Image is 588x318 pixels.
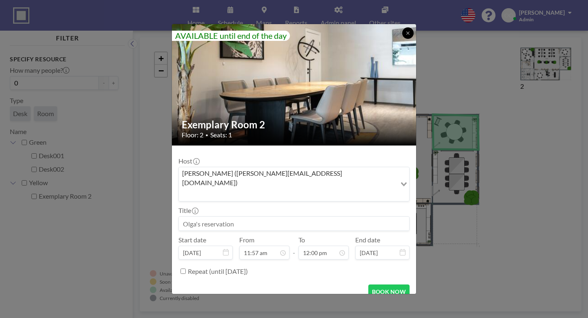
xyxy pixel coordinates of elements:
[205,132,208,138] span: •
[239,236,254,244] label: From
[178,157,199,165] label: Host
[182,131,203,139] span: Floor: 2
[172,3,417,167] img: 537.jpg
[298,236,305,244] label: To
[178,236,206,244] label: Start date
[188,267,248,275] label: Repeat (until [DATE])
[293,239,295,257] span: -
[179,217,409,231] input: Olga's reservation
[180,189,396,199] input: Search for option
[180,169,395,187] span: [PERSON_NAME] ([PERSON_NAME][EMAIL_ADDRESS][DOMAIN_NAME])
[355,236,380,244] label: End date
[182,119,407,131] h2: Exemplary Room 2
[175,31,287,40] span: AVAILABLE until end of the day
[178,206,198,215] label: Title
[210,131,232,139] span: Seats: 1
[368,284,410,299] button: BOOK NOW
[179,167,409,201] div: Search for option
